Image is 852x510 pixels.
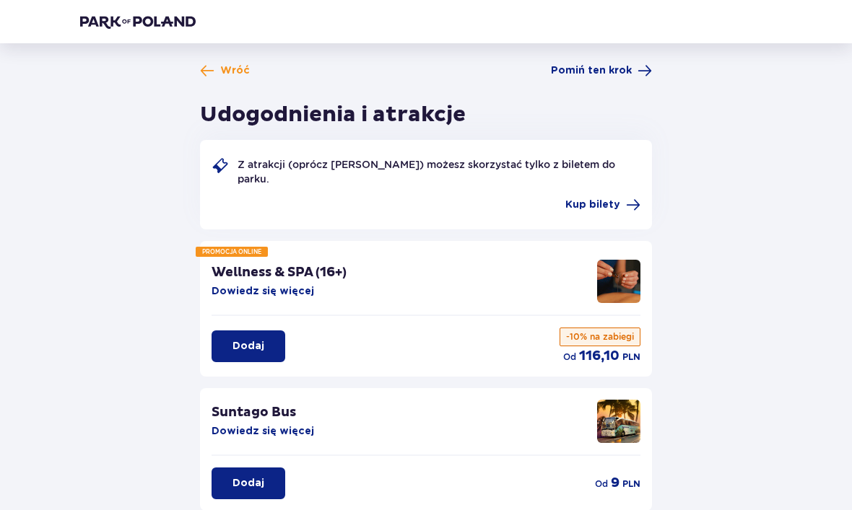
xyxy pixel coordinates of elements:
[560,327,640,346] p: -10% na zabiegi
[597,260,640,303] img: attraction
[212,330,285,362] button: Dodaj
[212,264,347,281] p: Wellness & SPA (16+)
[551,63,652,78] a: Pomiń ten krok
[232,339,264,353] p: Dodaj
[238,157,640,186] p: Z atrakcji (oprócz [PERSON_NAME]) możesz skorzystać tylko z biletem do parku.
[212,284,314,299] button: Dowiedz się więcej
[196,247,268,257] div: PROMOCJA ONLINE
[212,424,314,439] button: Dowiedz się więcej
[551,63,632,78] span: Pomiń ten krok
[200,63,250,78] a: Wróć
[622,351,640,364] p: PLN
[565,198,620,212] span: Kup bilety
[232,476,264,491] p: Dodaj
[611,475,620,492] p: 9
[200,101,466,128] h1: Udogodnienia i atrakcje
[220,63,250,78] span: Wróć
[579,348,620,365] p: 116,10
[622,478,640,491] p: PLN
[595,478,608,491] p: od
[563,351,576,364] p: od
[212,404,296,421] p: Suntago Bus
[212,467,285,499] button: Dodaj
[80,14,196,29] img: Park of Poland logo
[565,198,640,212] a: Kup bilety
[597,400,640,443] img: attraction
